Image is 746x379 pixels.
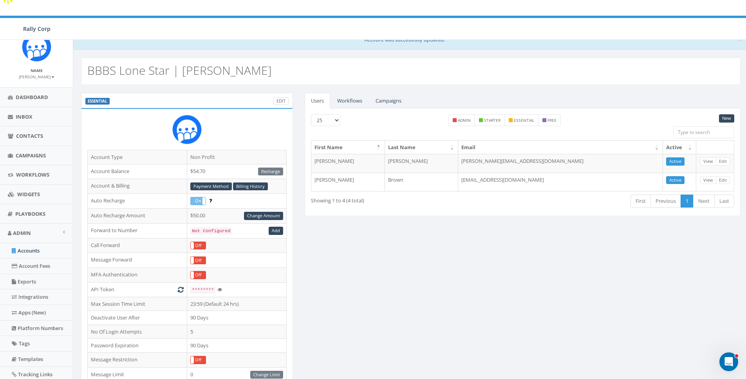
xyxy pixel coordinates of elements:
[187,208,287,223] td: $50.00
[385,154,458,173] td: [PERSON_NAME]
[273,97,289,105] a: Edit
[458,173,663,191] td: [EMAIL_ADDRESS][DOMAIN_NAME]
[23,25,51,32] span: Rally Corp
[16,132,43,139] span: Contacts
[187,164,287,179] td: $54.70
[233,182,268,191] a: Billing History
[88,339,187,353] td: Password Expiration
[190,256,206,265] div: OnOff
[15,210,45,217] span: Playbooks
[191,257,206,264] label: Off
[88,150,187,164] td: Account Type
[88,253,187,268] td: Message Forward
[190,356,206,364] div: OnOff
[190,271,206,279] div: OnOff
[191,197,206,205] label: On
[88,223,187,238] td: Forward to Number
[187,325,287,339] td: 5
[458,154,663,173] td: [PERSON_NAME][EMAIL_ADDRESS][DOMAIN_NAME]
[190,197,206,205] div: OnOff
[187,150,287,164] td: Non Profit
[700,176,716,184] a: View
[88,164,187,179] td: Account Balance
[190,242,206,250] div: OnOff
[16,152,46,159] span: Campaigns
[514,117,534,123] small: essential
[87,64,272,77] h2: BBBS Lone Star | [PERSON_NAME]
[484,117,500,123] small: starter
[191,271,206,279] label: Off
[311,194,480,204] div: Showing 1 to 4 (4 total)
[311,141,385,154] th: First Name: activate to sort column descending
[716,176,730,184] a: Edit
[663,141,696,154] th: Active: activate to sort column ascending
[187,339,287,353] td: 90 Days
[172,115,202,144] img: Rally_Corp_Icon_1.png
[191,356,206,364] label: Off
[88,179,187,194] td: Account & Billing
[88,352,187,367] td: Message Restriction
[666,157,685,166] a: Active
[458,117,471,123] small: admin
[331,93,368,109] a: Workflows
[16,171,49,178] span: Workflows
[650,195,681,208] a: Previous
[738,35,742,43] button: Close
[22,32,51,61] img: Icon_1.png
[209,197,212,204] span: Enable to prevent campaign failure.
[88,238,187,253] td: Call Forward
[31,68,43,73] small: Name
[369,93,408,109] a: Campaigns
[88,268,187,283] td: MFA Authentication
[88,311,187,325] td: Deactivate User After
[187,297,287,311] td: 23:59 (Default 24 hrs)
[190,227,232,235] code: Not Configured
[674,126,734,138] input: Type to search
[700,157,716,166] a: View
[19,74,54,79] small: [PERSON_NAME]
[187,311,287,325] td: 90 Days
[693,195,715,208] a: Next
[269,227,283,235] a: Add
[88,194,187,209] td: Auto Recharge
[88,325,187,339] td: No Of Login Attempts
[16,94,48,101] span: Dashboard
[385,173,458,191] td: Brown
[716,157,730,166] a: Edit
[19,73,54,80] a: [PERSON_NAME]
[16,113,33,120] span: Inbox
[311,154,385,173] td: [PERSON_NAME]
[666,176,685,184] a: Active
[88,297,187,311] td: Max Session Time Limit
[458,141,663,154] th: Email: activate to sort column ascending
[13,229,31,236] span: Admin
[719,114,734,123] a: New
[178,287,184,292] i: Generate New Token
[547,117,556,123] small: free
[190,182,232,191] a: Payment Method
[681,195,694,208] a: 1
[630,195,651,208] a: First
[311,173,385,191] td: [PERSON_NAME]
[17,191,40,198] span: Widgets
[305,93,330,109] a: Users
[88,282,187,297] td: API Token
[244,212,283,220] a: Change Amount
[385,141,458,154] th: Last Name: activate to sort column ascending
[88,208,187,223] td: Auto Recharge Amount
[719,352,738,371] iframe: Intercom live chat
[191,242,206,249] label: Off
[714,195,734,208] a: Last
[85,98,110,105] label: ESSENTIAL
